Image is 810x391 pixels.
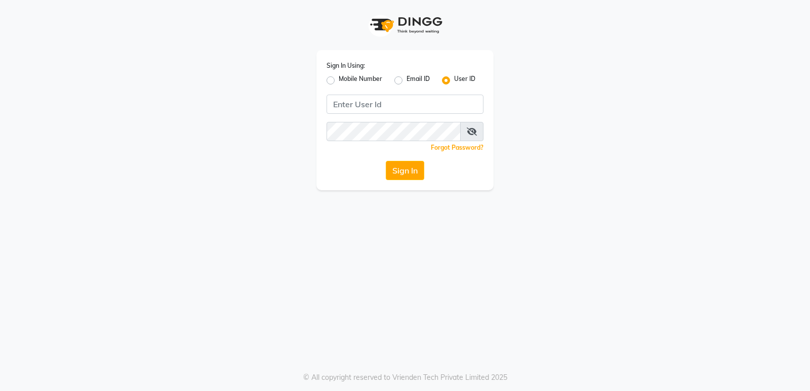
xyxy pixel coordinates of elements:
input: Username [327,95,483,114]
button: Sign In [386,161,424,180]
label: Sign In Using: [327,61,365,70]
label: Mobile Number [339,74,382,86]
input: Username [327,122,461,141]
label: Email ID [407,74,430,86]
a: Forgot Password? [431,144,483,151]
label: User ID [454,74,475,86]
img: logo1.svg [364,10,445,40]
